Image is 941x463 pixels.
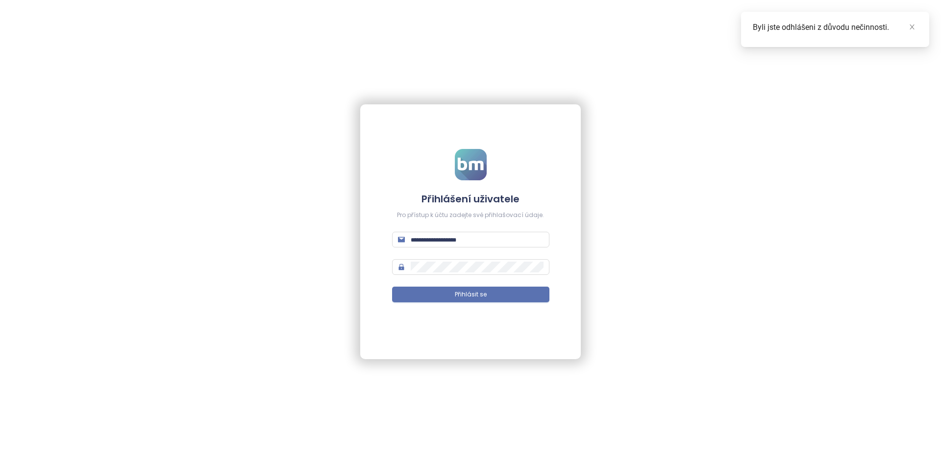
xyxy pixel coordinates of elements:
[392,192,549,206] h4: Přihlášení uživatele
[392,211,549,220] div: Pro přístup k účtu zadejte své přihlašovací údaje.
[909,24,916,30] span: close
[398,264,405,270] span: lock
[392,287,549,302] button: Přihlásit se
[455,149,487,180] img: logo
[398,236,405,243] span: mail
[753,22,917,33] div: Byli jste odhlášeni z důvodu nečinnosti.
[455,290,487,299] span: Přihlásit se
